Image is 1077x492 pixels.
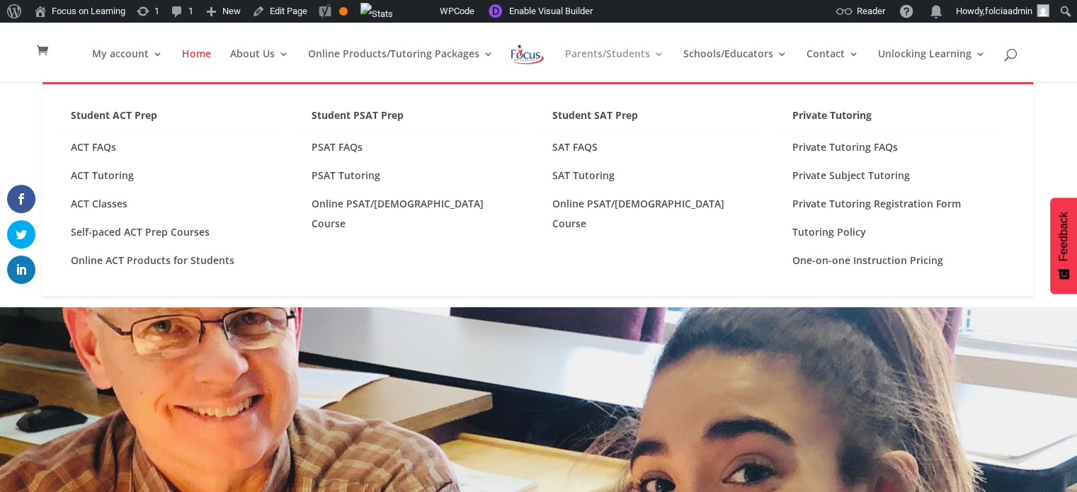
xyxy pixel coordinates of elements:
a: Online PSAT/[DEMOGRAPHIC_DATA] Course [538,190,755,238]
img: Focus on Learning [509,42,546,67]
a: Online Products/Tutoring Packages [308,49,494,82]
a: PSAT FAQs [297,133,514,161]
a: One-on-one Instruction Pricing [778,246,995,275]
a: Home [182,49,211,82]
a: Unlocking Learning [878,49,986,82]
div: OK [339,7,348,16]
a: Private Tutoring Registration Form [778,190,995,218]
a: Private Subject Tutoring [778,161,995,190]
a: Self-paced ACT Prep Courses [57,218,273,246]
a: Contact [807,49,859,82]
a: Student SAT Prep [538,105,755,133]
span: Feedback [1057,212,1070,261]
a: ACT Tutoring [57,161,273,190]
a: Student PSAT Prep [297,105,514,133]
a: PSAT Tutoring [297,161,514,190]
a: Private Tutoring [778,105,995,133]
span: folciaadmin [985,6,1032,16]
a: Schools/Educators [683,49,787,82]
a: Private Tutoring FAQs [778,133,995,161]
a: ACT FAQs [57,133,273,161]
a: Online ACT Products for Students [57,246,273,275]
button: Feedback - Show survey [1050,198,1077,294]
img: Views over 48 hours. Click for more Jetpack Stats. [360,3,393,25]
a: SAT Tutoring [538,161,755,190]
a: ACT Classes [57,190,273,218]
a: About Us [230,49,289,82]
a: Parents/Students [565,49,664,82]
a: My account [92,49,163,82]
a: Tutoring Policy [778,218,995,246]
a: SAT FAQS [538,133,755,161]
a: Online PSAT/[DEMOGRAPHIC_DATA] Course [297,190,514,238]
a: Student ACT Prep [57,105,273,133]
